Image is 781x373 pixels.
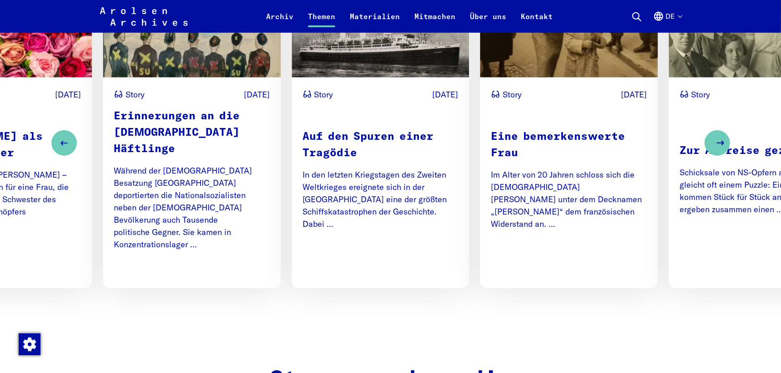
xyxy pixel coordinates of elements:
[51,130,77,156] button: Previous slide
[514,11,560,33] a: Kontakt
[259,5,560,27] nav: Primär
[653,11,682,33] button: Deutsch, Sprachauswahl
[19,333,40,355] img: Zustimmung ändern
[114,164,270,250] p: Während der [DEMOGRAPHIC_DATA] Besatzung [GEOGRAPHIC_DATA] deportierten die Nationalsozialisten n...
[621,88,647,101] time: [DATE]
[301,11,343,33] a: Themen
[302,169,459,230] p: In den letzten Kriegstagen des Zweiten Weltkrieges ereignete sich in der [GEOGRAPHIC_DATA] eine d...
[503,88,522,101] span: Story
[491,128,647,161] p: Eine bemerkenswerte Frau
[705,130,730,156] button: Next slide
[691,88,710,101] span: Story
[407,11,463,33] a: Mitmachen
[259,11,301,33] a: Archiv
[463,11,514,33] a: Über uns
[491,169,647,230] p: Im Alter von 20 Jahren schloss sich die [DEMOGRAPHIC_DATA] [PERSON_NAME] unter dem Decknamen „[PE...
[433,88,459,101] time: [DATE]
[302,128,459,161] p: Auf den Spuren einer Tragödie
[126,88,145,101] span: Story
[55,88,81,101] time: [DATE]
[18,333,40,355] div: Zustimmung ändern
[114,108,270,157] p: Erinnerungen an die [DEMOGRAPHIC_DATA] Häftlinge
[244,88,270,101] time: [DATE]
[314,88,333,101] span: Story
[343,11,407,33] a: Materialien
